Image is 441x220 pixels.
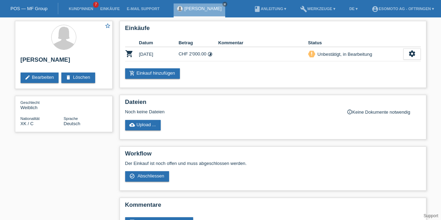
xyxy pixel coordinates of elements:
[125,202,421,212] h2: Kommentare
[125,171,169,182] a: check_circle_outline Abschliessen
[97,7,123,11] a: Einkäufe
[125,109,338,114] div: Noch keine Dateien
[123,7,163,11] a: E-Mail Support
[184,6,222,11] a: [PERSON_NAME]
[207,52,213,57] i: 12 Raten
[222,2,227,7] a: close
[125,161,421,166] p: Der Einkauf ist noch offen und muss abgeschlossen werden.
[61,73,95,83] a: deleteLöschen
[139,47,179,61] td: [DATE]
[308,39,403,47] th: Status
[21,121,34,126] span: Kosovo / C / 16.04.1989
[424,213,438,218] a: Support
[21,100,64,110] div: Weiblich
[64,121,81,126] span: Deutsch
[25,75,30,80] i: edit
[315,51,372,58] div: Unbestätigt, in Bearbeitung
[347,109,421,115] div: Keine Dokumente notwendig
[66,75,71,80] i: delete
[21,56,107,67] h2: [PERSON_NAME]
[125,68,180,79] a: add_shopping_cartEinkauf hinzufügen
[139,39,179,47] th: Datum
[346,7,361,11] a: DE ▾
[125,50,134,58] i: POSP00026687
[347,109,352,115] i: info_outline
[125,99,421,109] h2: Dateien
[297,7,339,11] a: buildWerkzeuge ▾
[178,47,218,61] td: CHF 2'000.00
[250,7,290,11] a: bookAnleitung ▾
[309,51,314,56] i: priority_high
[125,120,161,130] a: cloud_uploadUpload ...
[105,23,111,30] a: star_border
[408,50,416,58] i: settings
[300,6,307,13] i: build
[137,173,164,179] span: Abschliessen
[129,173,135,179] i: check_circle_outline
[368,7,438,11] a: account_circleEsomoto AG - Oftringen ▾
[125,150,421,161] h2: Workflow
[218,39,308,47] th: Kommentar
[223,2,227,6] i: close
[129,70,135,76] i: add_shopping_cart
[21,73,59,83] a: editBearbeiten
[372,6,379,13] i: account_circle
[21,100,40,105] span: Geschlecht
[178,39,218,47] th: Betrag
[105,23,111,29] i: star_border
[254,6,261,13] i: book
[10,6,47,11] a: POS — MF Group
[125,25,421,35] h2: Einkäufe
[93,2,99,8] span: 7
[129,122,135,128] i: cloud_upload
[64,116,78,121] span: Sprache
[21,116,40,121] span: Nationalität
[65,7,97,11] a: Kund*innen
